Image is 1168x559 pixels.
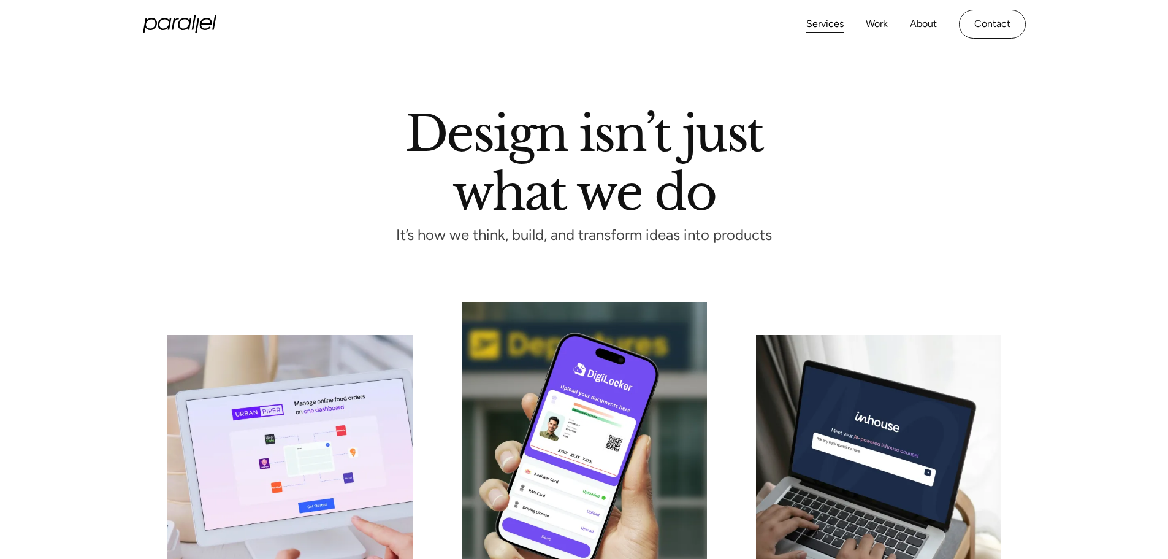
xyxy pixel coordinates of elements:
[405,110,763,210] h1: Design isn’t just what we do
[143,15,216,33] a: home
[866,15,888,33] a: Work
[806,15,844,33] a: Services
[910,15,937,33] a: About
[959,10,1026,39] a: Contact
[374,230,795,241] p: It’s how we think, build, and transform ideas into products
